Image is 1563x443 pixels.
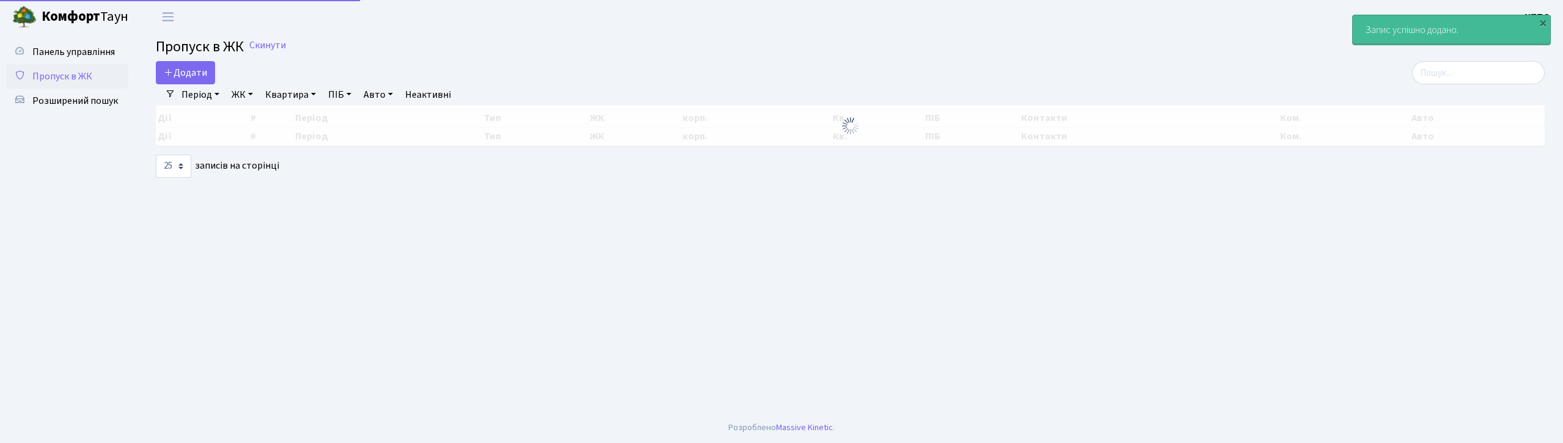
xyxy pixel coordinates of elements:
select: записів на сторінці [156,155,191,178]
div: Запис успішно додано. [1353,15,1550,45]
a: Розширений пошук [6,89,128,113]
a: ЖК [227,84,258,105]
img: Обробка... [841,116,860,136]
label: записів на сторінці [156,155,279,178]
b: Комфорт [42,7,100,26]
div: × [1537,16,1549,29]
img: logo.png [12,5,37,29]
a: Панель управління [6,40,128,64]
a: КПП4 [1525,10,1548,24]
span: Панель управління [32,45,115,59]
button: Переключити навігацію [153,7,183,27]
a: Авто [359,84,398,105]
a: Неактивні [400,84,456,105]
span: Розширений пошук [32,94,118,108]
span: Таун [42,7,128,27]
input: Пошук... [1412,61,1545,84]
a: ПІБ [323,84,356,105]
a: Період [177,84,224,105]
span: Пропуск в ЖК [32,70,92,83]
a: Квартира [260,84,321,105]
a: Додати [156,61,215,84]
span: Пропуск в ЖК [156,36,244,57]
a: Пропуск в ЖК [6,64,128,89]
span: Додати [164,66,207,79]
a: Скинути [249,40,286,51]
a: Massive Kinetic [776,421,833,434]
div: Розроблено . [728,421,835,434]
